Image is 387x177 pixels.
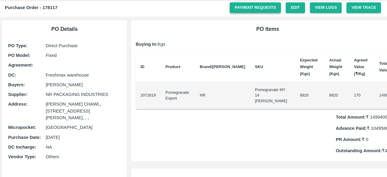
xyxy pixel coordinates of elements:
b: Outstanding Amount: [336,148,382,153]
td: Pomegranate MY 14 [PERSON_NAME] [250,82,295,109]
b: Purchase Date : [8,135,41,140]
b: Total Amount: [336,115,366,120]
p: [GEOGRAPHIC_DATA] [46,124,121,131]
b: Brand/[PERSON_NAME] [200,64,245,69]
b: Actual Weight (Kgs) [329,58,342,76]
a: Edit [286,2,305,13]
p: Freshmax warehouse [46,72,121,78]
b: DC Incharge : [8,145,36,149]
b: Micropocket : [8,125,36,130]
h6: PO Details [7,25,122,33]
b: Agreement: [8,63,33,67]
b: Supplier : [8,92,28,97]
td: 2072819 [136,82,161,109]
button: View Logs [310,2,342,13]
b: Address : [8,102,28,107]
a: Payment Requests [230,2,281,13]
b: Buying In: [136,42,158,47]
b: PO Model : [8,53,30,58]
b: PR Amount: [336,137,362,142]
p: [DATE] [46,134,121,141]
b: ID [141,64,145,69]
b: Buyers : [8,82,25,87]
b: Product [165,64,180,69]
b: Advance Paid: [336,126,367,131]
b: SKU [255,64,263,69]
p: [PERSON_NAME] [46,81,121,88]
td: NR [195,82,250,109]
td: 8820 [324,82,349,109]
b: Expected Weight (Kgs) [300,58,317,76]
b: Vendor Type : [8,154,36,159]
p: NR PACKAGING INDUSTRIES [46,91,121,98]
b: PO Type : [8,43,28,48]
td: 170 [349,82,374,109]
p: Fixed [46,52,121,59]
p: NA [46,144,121,150]
button: View Trace [346,2,381,13]
b: DC : [8,73,16,77]
td: 8820 [295,82,324,109]
p: [PERSON_NAME] CHAWL, [STREET_ADDRESS][PERSON_NAME], , , [46,101,121,121]
p: Direct Purchase [46,42,121,49]
b: Agreed Value (₹/Kg) [354,58,368,76]
b: Purchase Order - 178117 [5,5,57,10]
p: Others [46,153,121,160]
td: Pomegranate Export [161,82,195,109]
